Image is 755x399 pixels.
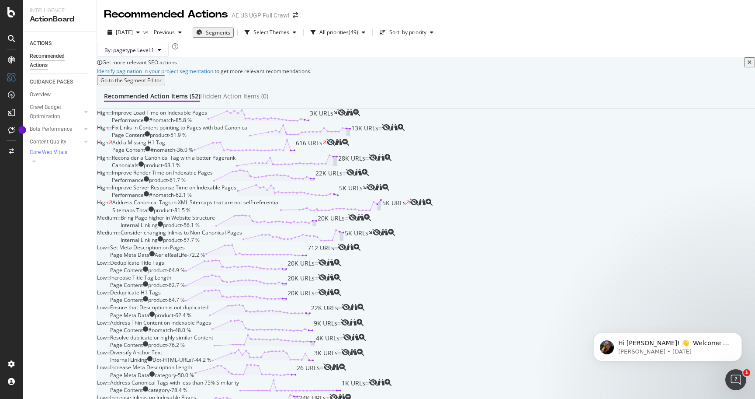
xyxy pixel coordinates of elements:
[334,247,338,249] img: Equal
[364,214,371,221] div: magnifying-glass-plus
[107,277,110,280] img: Equal
[378,127,382,129] img: Equal
[107,367,110,369] img: Equal
[117,217,121,220] img: Equal
[97,169,108,176] span: High
[350,349,357,356] div: binoculars
[97,304,107,311] span: Low
[327,289,334,296] div: binoculars
[315,277,318,280] img: Equal
[365,157,369,160] img: Equal
[104,7,228,22] div: Recommended Actions
[149,116,192,124] div: #nomatch - 85.8 %
[107,292,110,294] img: Equal
[359,334,366,341] div: magnifying-glass-plus
[112,154,236,161] div: Reconsider a Canonical Tag with a better Pagerank
[357,214,364,221] div: binoculars
[108,112,112,115] img: Equal
[121,214,215,221] div: Bring Page higher in Website Structure
[107,352,110,354] img: Equal
[332,364,339,371] a: binoculars
[327,274,334,281] div: binoculars
[107,247,110,249] img: Equal
[117,232,121,234] img: Equal
[353,109,360,116] div: magnifying-glass-plus
[369,379,377,386] div: eye-slash
[338,154,365,169] span: 28K URLs
[367,184,375,191] div: eye-slash
[150,28,175,36] span: Previous
[121,221,158,229] div: Internal Linking
[338,244,346,251] div: eye-slash
[30,125,72,134] div: Bots Performance
[337,322,341,325] img: Equal
[30,77,90,87] a: GUIDANCE PAGES
[293,12,298,18] div: arrow-right-arrow-left
[150,25,185,39] button: Previous
[149,176,186,184] div: product - 61.7 %
[357,304,364,311] div: magnifying-glass-plus
[357,349,364,356] div: magnifying-glass-plus
[319,30,349,35] div: All priorities
[315,292,318,294] img: Equal
[334,274,341,281] div: magnifying-glass-plus
[97,199,108,206] span: High
[377,379,384,387] a: binoculars
[743,369,750,376] span: 1
[110,349,162,356] div: Diversify Anchor Text
[342,304,350,311] div: eye-slash
[253,30,289,35] div: Select Themes
[112,161,139,169] div: Canonicals
[346,169,355,176] div: eye-slash
[410,199,419,206] div: eye-slash
[97,57,755,85] div: info banner
[323,364,332,371] div: eye-slash
[104,25,143,39] button: [DATE]
[110,326,143,334] div: Page Content
[155,311,191,319] div: product - 62.4 %
[725,369,746,390] iframe: Intercom live chat
[30,90,90,99] a: Overview
[350,304,357,311] div: binoculars
[30,7,90,14] div: Intelligence
[316,334,339,349] span: 4K URLs
[112,109,207,116] div: Improve Load Time on Indexable Pages
[155,251,205,259] div: AerieRealLife - 72.2 %
[97,139,108,146] span: High
[30,90,51,99] div: Overview
[148,281,185,289] div: product - 62.7 %
[341,319,350,326] div: eye-slash
[318,259,327,266] div: eye-slash
[308,244,334,259] span: 712 URLs
[110,356,147,364] div: Internal Linking
[97,334,107,341] span: Low
[148,341,185,349] div: product - 76.2 %
[355,169,362,177] a: binoculars
[110,274,171,281] div: Increase Title Tag Length
[112,124,249,131] div: Fix Links in Content pointing to Pages with bad Canonical
[121,229,242,236] div: Consider changing Inlinks to Non-Canonical Pages
[327,259,334,267] a: binoculars
[97,379,107,386] span: Low
[381,229,388,237] a: binoculars
[314,319,337,334] span: 9K URLs
[148,266,185,274] div: product - 64.9 %
[337,109,346,116] div: eye-slash
[97,319,107,326] span: Low
[30,148,90,157] a: Core Web Vitals
[348,214,357,221] div: eye-slash
[30,39,90,48] a: ACTIONS
[384,154,391,161] div: magnifying-glass-plus
[375,184,382,192] a: binoculars
[341,349,350,356] div: eye-slash
[365,382,369,385] img: Equal
[384,379,391,386] div: magnifying-glass-plus
[108,172,112,175] img: Equal
[744,57,755,67] button: close banner
[382,124,391,131] div: eye-slash
[193,28,234,38] button: Segments
[112,199,280,206] div: Address Canonical Tags in XML Sitemaps that are not self-referential
[339,337,343,339] img: Equal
